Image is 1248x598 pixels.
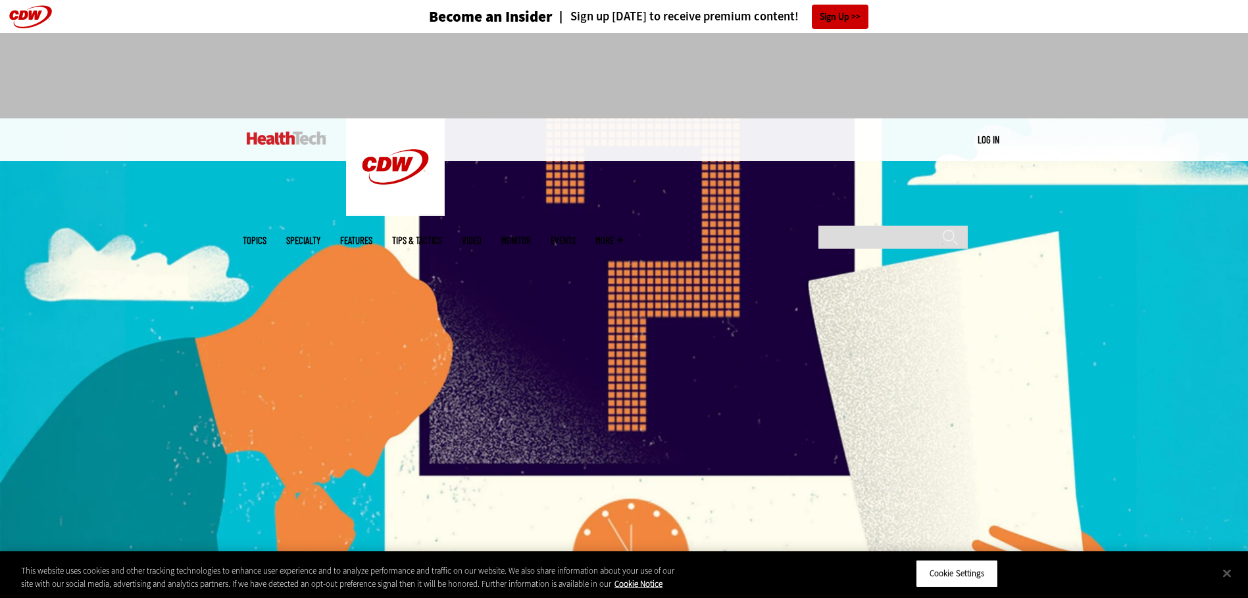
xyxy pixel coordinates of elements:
a: Tips & Tactics [392,236,442,245]
div: This website uses cookies and other tracking technologies to enhance user experience and to analy... [21,564,686,590]
img: Home [346,118,445,216]
span: More [595,236,623,245]
a: Sign Up [812,5,868,29]
a: Video [462,236,482,245]
a: Log in [978,134,999,145]
button: Close [1212,559,1241,587]
a: Become an Insider [380,9,553,24]
button: Cookie Settings [916,560,998,587]
a: Features [340,236,372,245]
a: CDW [346,205,445,219]
a: More information about your privacy [614,578,662,589]
div: User menu [978,133,999,147]
img: Home [247,132,326,145]
a: MonITor [501,236,531,245]
h3: Become an Insider [429,9,553,24]
a: Sign up [DATE] to receive premium content! [553,11,799,23]
a: Events [551,236,576,245]
span: Topics [243,236,266,245]
iframe: advertisement [385,46,864,105]
span: Specialty [286,236,320,245]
